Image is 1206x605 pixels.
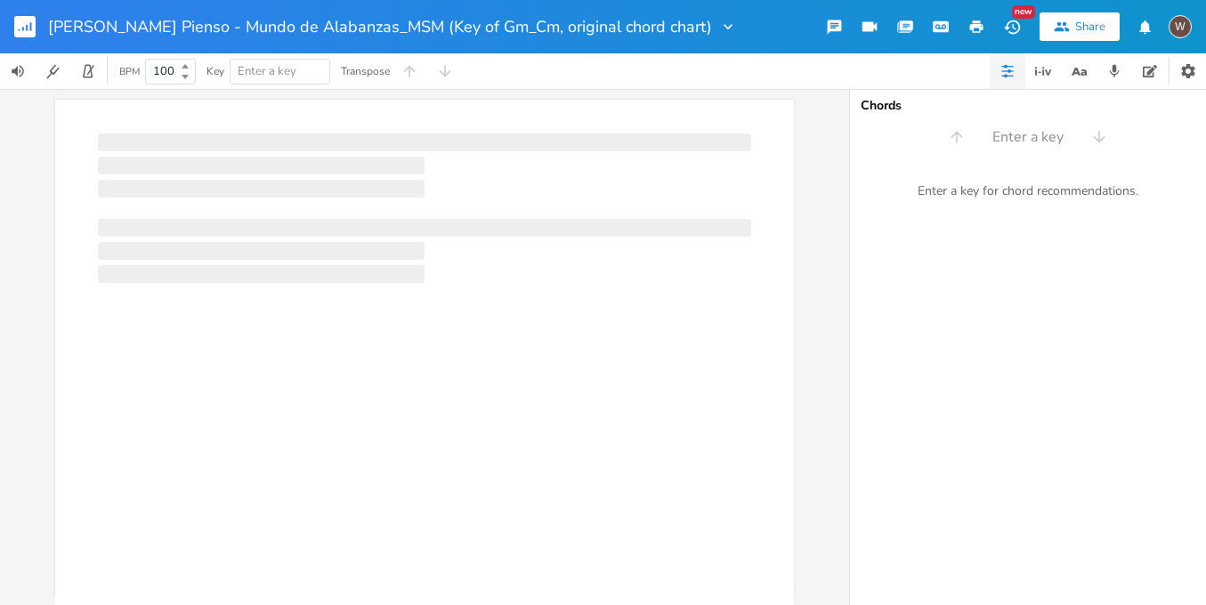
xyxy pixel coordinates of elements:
div: Enter a key for chord recommendations. [850,173,1206,210]
div: Wesley [1169,15,1192,38]
div: Key [206,66,224,77]
div: Chords [861,100,1195,112]
button: New [994,11,1030,43]
div: New [1012,5,1035,19]
button: W [1169,6,1192,47]
div: BPM [119,67,140,77]
span: Enter a key [992,127,1064,148]
span: Enter a key [238,63,296,79]
button: Share [1040,12,1120,41]
div: Share [1075,19,1105,35]
span: [PERSON_NAME] Pienso - Mundo de Alabanzas_MSM (Key of Gm_Cm, original chord chart) [48,19,712,35]
div: Transpose [341,66,390,77]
